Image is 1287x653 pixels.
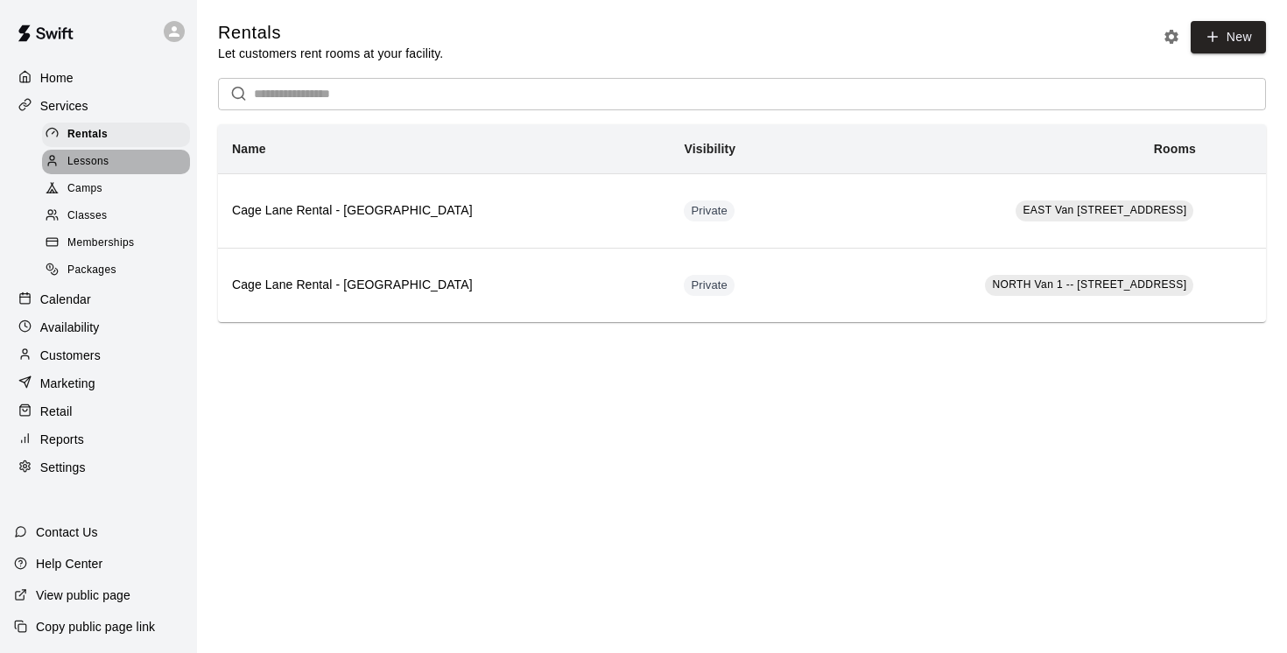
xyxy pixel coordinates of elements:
[67,126,108,144] span: Rentals
[684,203,735,220] span: Private
[218,21,443,45] h5: Rentals
[40,291,91,308] p: Calendar
[67,153,109,171] span: Lessons
[1191,21,1266,53] a: New
[218,45,443,62] p: Let customers rent rooms at your facility.
[42,177,190,201] div: Camps
[40,459,86,476] p: Settings
[42,121,197,148] a: Rentals
[42,148,197,175] a: Lessons
[42,230,197,257] a: Memberships
[40,431,84,448] p: Reports
[40,319,100,336] p: Availability
[42,204,190,228] div: Classes
[1158,24,1185,50] button: Rental settings
[14,398,183,425] a: Retail
[42,258,190,283] div: Packages
[42,231,190,256] div: Memberships
[232,142,266,156] b: Name
[684,277,735,294] span: Private
[42,150,190,174] div: Lessons
[42,123,190,147] div: Rentals
[14,65,183,91] a: Home
[1023,204,1186,216] span: EAST Van [STREET_ADDRESS]
[40,403,73,420] p: Retail
[14,314,183,341] a: Availability
[14,454,183,481] a: Settings
[40,375,95,392] p: Marketing
[67,180,102,198] span: Camps
[14,93,183,119] a: Services
[684,142,735,156] b: Visibility
[14,286,183,312] a: Calendar
[232,201,656,221] h6: Cage Lane Rental - [GEOGRAPHIC_DATA]
[14,370,183,397] a: Marketing
[42,257,197,284] a: Packages
[14,342,183,369] a: Customers
[67,207,107,225] span: Classes
[1154,142,1196,156] b: Rooms
[992,278,1186,291] span: NORTH Van 1 -- [STREET_ADDRESS]
[42,176,197,203] a: Camps
[684,200,735,221] div: This service is hidden, and can only be accessed via a direct link
[36,586,130,604] p: View public page
[40,97,88,115] p: Services
[14,426,183,453] a: Reports
[36,555,102,572] p: Help Center
[67,262,116,279] span: Packages
[42,203,197,230] a: Classes
[36,618,155,635] p: Copy public page link
[67,235,134,252] span: Memberships
[40,347,101,364] p: Customers
[40,69,74,87] p: Home
[36,523,98,541] p: Contact Us
[684,275,735,296] div: This service is hidden, and can only be accessed via a direct link
[232,276,656,295] h6: Cage Lane Rental - [GEOGRAPHIC_DATA]
[218,124,1266,322] table: simple table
